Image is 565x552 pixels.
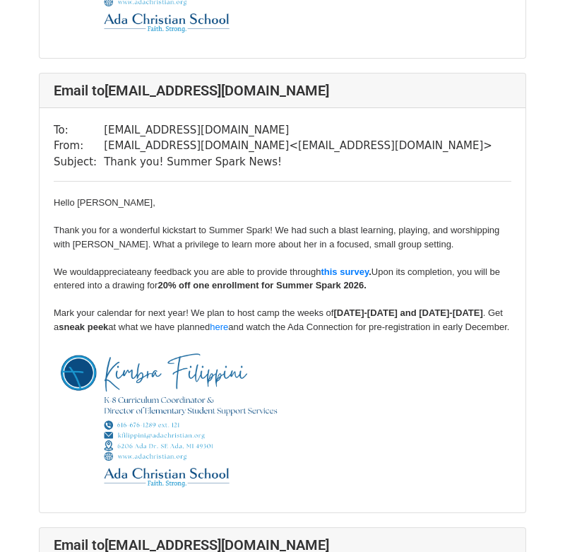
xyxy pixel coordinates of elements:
[54,306,511,334] div: Mark your calendar for next year! We plan to host camp the weeks of . Get a at what we have plann...
[54,122,104,139] td: To:
[54,154,104,170] td: Subject:
[54,223,511,251] div: Thank you for a wonderful kickstart to Summer Spark! We had such a blast learning, playing, and w...
[54,82,511,99] h4: Email to [EMAIL_ADDRESS][DOMAIN_NAME]
[104,122,492,139] td: [EMAIL_ADDRESS][DOMAIN_NAME]
[494,484,565,552] iframe: Chat Widget
[59,322,108,332] b: sneak peek
[321,266,371,277] b: .
[54,350,350,498] img: AIorK4y4hl61nS_bETVv70nZmR_rs664PbNHZmjuD0zkCjX8LbL6I_ieVvJffKDCS_CicL57SoJ1rtSOiYME
[333,307,482,318] b: [DATE]-[DATE] and [DATE]-[DATE]
[54,138,104,154] td: From:
[54,196,511,210] div: ​Hello [PERSON_NAME],
[321,266,369,277] a: this survey
[157,280,366,290] b: 20% off one enrollment for Summer Spark 2026.
[94,266,137,277] span: appreciate
[104,154,492,170] td: Thank you! Summer Spark News!
[104,138,492,154] td: [EMAIL_ADDRESS][DOMAIN_NAME] < [EMAIL_ADDRESS][DOMAIN_NAME] >
[54,265,511,293] div: We would any feedback you are able to provide through Upon its completion, you will be entered in...
[210,322,228,332] a: here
